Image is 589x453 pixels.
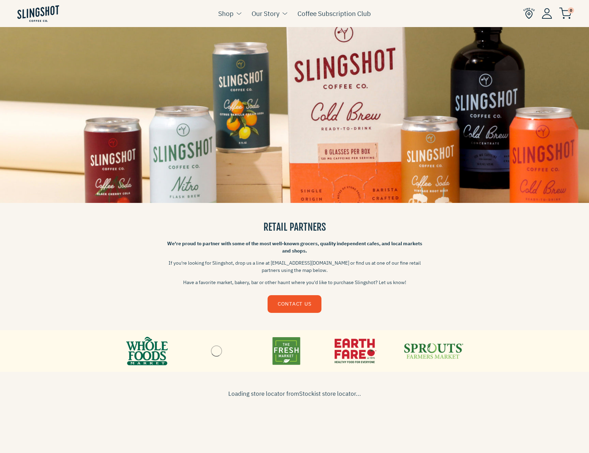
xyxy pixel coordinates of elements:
[523,8,535,19] img: Find Us
[542,8,552,19] img: Account
[218,8,234,19] a: Shop
[166,259,423,274] p: If you're looking for Slingshot, drop us a line at [EMAIL_ADDRESS][DOMAIN_NAME] or find us at one...
[559,9,572,17] a: 0
[17,389,572,399] div: Loading store locator from ...
[268,295,321,313] a: CONTACT US
[166,220,423,234] h3: RETAIL PARTNERS
[297,8,371,19] a: Coffee Subscription Club
[167,240,422,254] strong: We're proud to partner with some of the most well-known grocers, quality independent cafes, and l...
[299,390,356,398] a: Stockist store locator
[568,7,574,14] span: 0
[166,279,423,286] p: Have a favorite market, bakery, bar or other haunt where you'd like to purchase Slingshot? Let us...
[559,8,572,19] img: cart
[252,8,279,19] a: Our Story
